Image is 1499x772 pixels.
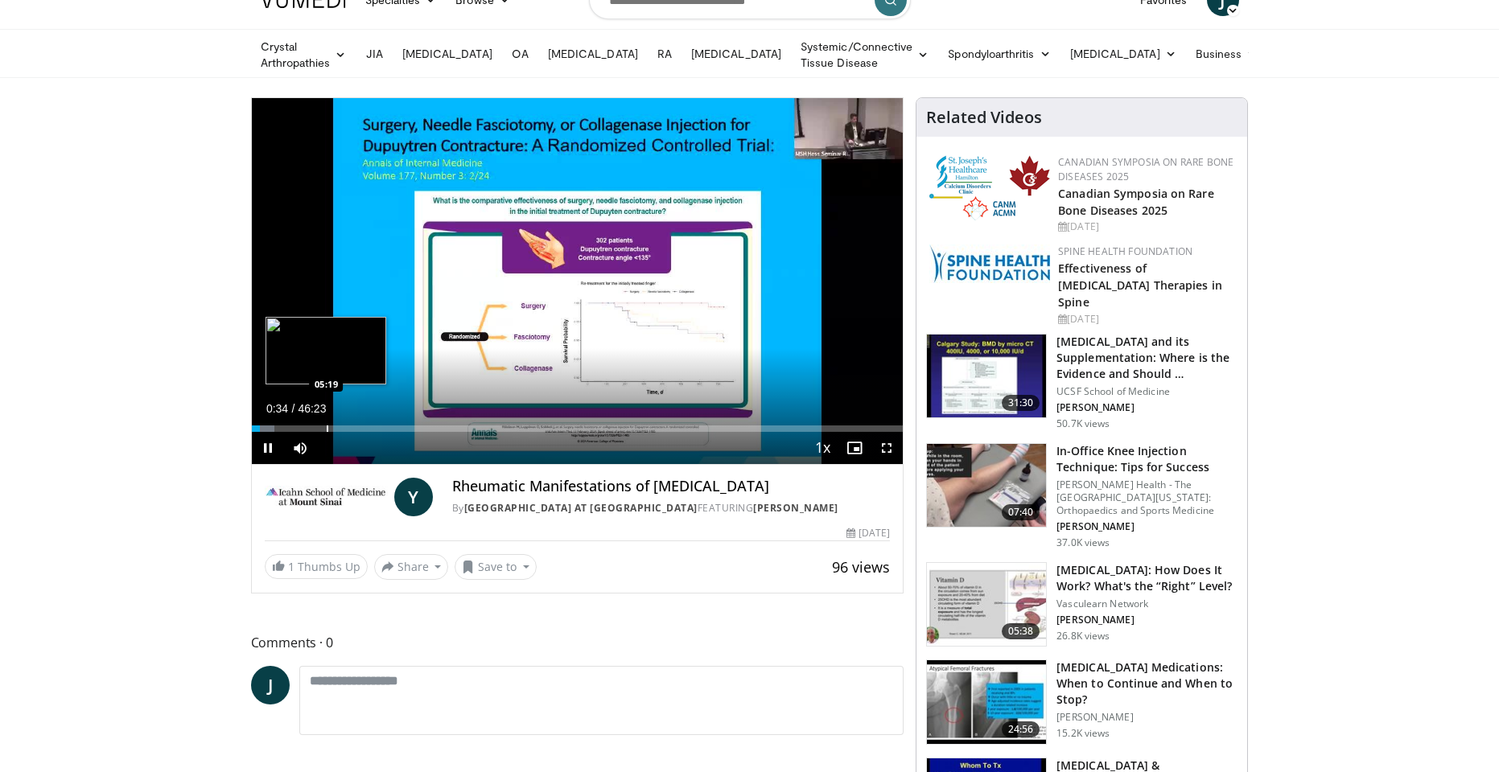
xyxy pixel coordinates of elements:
[1056,597,1237,610] p: Vasculearn Network
[265,554,368,579] a: 1 Thumbs Up
[791,39,938,71] a: Systemic/Connective Tissue Disease
[1002,395,1040,411] span: 31:30
[1058,244,1192,258] a: Spine Health Foundation
[502,38,538,70] a: OA
[1058,261,1222,310] a: Effectiveness of [MEDICAL_DATA] Therapies in Spine
[292,402,295,415] span: /
[1058,155,1233,183] a: Canadian Symposia on Rare Bone Diseases 2025
[1060,38,1186,70] a: [MEDICAL_DATA]
[252,98,904,465] video-js: Video Player
[452,501,890,515] div: By FEATURING
[1186,38,1268,70] a: Business
[1056,443,1237,475] h3: In-Office Knee Injection Technique: Tips for Success
[682,38,791,70] a: [MEDICAL_DATA]
[926,108,1042,127] h4: Related Videos
[1056,727,1110,740] p: 15.2K views
[266,402,288,415] span: 0:34
[806,432,838,464] button: Playback Rate
[926,443,1237,549] a: 07:40 In-Office Knee Injection Technique: Tips for Success [PERSON_NAME] Health - The [GEOGRAPHIC...
[926,562,1237,647] a: 05:38 [MEDICAL_DATA]: How Does It Work? What's the “Right” Level? Vasculearn Network [PERSON_NAME...
[374,554,449,580] button: Share
[452,478,890,495] h4: Rheumatic Manifestations of [MEDICAL_DATA]
[251,632,904,653] span: Comments 0
[252,432,284,464] button: Pause
[1002,721,1040,737] span: 24:56
[464,501,698,515] a: [GEOGRAPHIC_DATA] at [GEOGRAPHIC_DATA]
[1056,562,1237,594] h3: [MEDICAL_DATA]: How Does It Work? What's the “Right” Level?
[929,155,1050,220] img: 59b7dea3-8883-45d6-a110-d30c6cb0f321.png.150x105_q85_autocrop_double_scale_upscale_version-0.2.png
[1058,220,1234,234] div: [DATE]
[1056,614,1237,626] p: [PERSON_NAME]
[927,660,1046,744] img: a7bc7889-55e5-4383-bab6-f6171a83b938.150x105_q85_crop-smart_upscale.jpg
[927,563,1046,647] img: 8daf03b8-df50-44bc-88e2-7c154046af55.150x105_q85_crop-smart_upscale.jpg
[298,402,326,415] span: 46:23
[288,559,294,574] span: 1
[1058,186,1214,218] a: Canadian Symposia on Rare Bone Diseases 2025
[1056,401,1237,414] p: [PERSON_NAME]
[846,526,890,540] div: [DATE]
[356,38,393,70] a: JIA
[1056,711,1237,724] p: [PERSON_NAME]
[266,317,386,384] img: image.jpeg
[1002,504,1040,520] span: 07:40
[832,557,890,577] span: 96 views
[1056,520,1237,533] p: [PERSON_NAME]
[1056,630,1110,643] p: 26.8K views
[1058,312,1234,326] div: [DATE]
[938,38,1060,70] a: Spondyloarthritis
[1056,385,1237,398] p: UCSF School of Medicine
[1056,478,1237,517] p: [PERSON_NAME] Health - The [GEOGRAPHIC_DATA][US_STATE]: Orthopaedics and Sports Medicine
[929,244,1050,283] img: 57d53db2-a1b3-4664-83ec-6a5e32e5a601.png.150x105_q85_autocrop_double_scale_upscale_version-0.2.jpg
[284,432,316,464] button: Mute
[393,38,502,70] a: [MEDICAL_DATA]
[1056,334,1237,382] h3: [MEDICAL_DATA] and its Supplementation: Where is the Evidence and Should …
[838,432,871,464] button: Enable picture-in-picture mode
[1056,659,1237,708] h3: [MEDICAL_DATA] Medications: When to Continue and When to Stop?
[265,478,388,516] img: Icahn School of Medicine at Mount Sinai
[1056,536,1110,549] p: 37.0K views
[1056,417,1110,430] p: 50.7K views
[251,666,290,704] a: J
[871,432,903,464] button: Fullscreen
[927,335,1046,418] img: 4bb25b40-905e-443e-8e37-83f056f6e86e.150x105_q85_crop-smart_upscale.jpg
[538,38,648,70] a: [MEDICAL_DATA]
[252,425,904,432] div: Progress Bar
[927,444,1046,528] img: 9b54ede4-9724-435c-a780-8950048db540.150x105_q85_crop-smart_upscale.jpg
[1002,623,1040,639] span: 05:38
[753,501,838,515] a: [PERSON_NAME]
[648,38,682,70] a: RA
[455,554,537,580] button: Save to
[394,478,433,516] a: Y
[926,334,1237,430] a: 31:30 [MEDICAL_DATA] and its Supplementation: Where is the Evidence and Should … UCSF School of M...
[926,659,1237,745] a: 24:56 [MEDICAL_DATA] Medications: When to Continue and When to Stop? [PERSON_NAME] 15.2K views
[251,39,356,71] a: Crystal Arthropathies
